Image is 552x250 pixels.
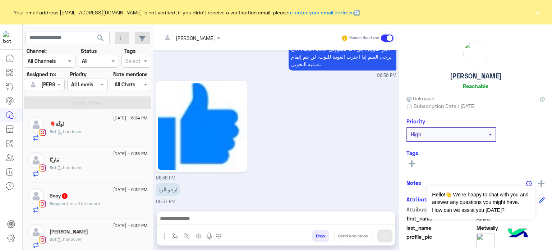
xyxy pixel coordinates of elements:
[414,102,476,110] span: Subscription Date : [DATE]
[463,83,488,89] h6: Reachable
[39,129,46,136] img: Instagram
[534,9,541,16] button: ×
[406,206,475,213] span: Attribute Name
[312,230,329,242] button: Drop
[39,164,46,172] img: Instagram
[113,150,147,157] span: [DATE] - 6:33 PM
[3,31,16,44] img: 919860931428189
[70,71,87,78] label: Priority
[50,157,59,163] h5: مَارِيّا
[92,32,110,47] button: search
[381,232,388,240] img: send message
[124,47,135,55] label: Tags
[477,224,545,232] span: Metwally
[205,232,213,241] img: send voice note
[24,96,151,109] button: Apply Filters
[27,47,47,55] label: Channel:
[288,9,354,15] a: re-enter your email address
[181,230,193,242] button: Trigger scenario
[196,233,202,239] img: create order
[160,232,169,241] img: send attachment
[56,236,82,242] span: : handover
[14,9,360,16] span: Your email address [EMAIL_ADDRESS][DOMAIN_NAME] is not verified, if you didn't receive a verifica...
[96,34,105,42] span: search
[289,43,396,71] p: 8/9/2025, 6:36 PM
[505,221,530,246] img: hulul-logo.png
[56,165,82,170] span: : handover
[39,200,46,208] img: Instagram
[27,71,56,78] label: Assigned to:
[377,72,396,79] span: 06:36 PM
[50,165,56,170] span: Bot
[62,193,68,199] span: 1
[184,233,190,239] img: Trigger scenario
[406,224,475,232] span: last_name
[56,129,82,134] span: : handover
[172,233,178,239] img: select flow
[124,57,141,66] div: Select
[81,47,97,55] label: Status
[28,188,44,204] img: defaultAdmin.png
[450,72,502,80] h5: [PERSON_NAME]
[158,83,245,170] img: 39178562_1505197616293642_5411344281094848512_n.png
[156,199,175,204] span: 06:37 PM
[50,201,59,206] span: Bosy
[216,233,222,239] img: make a call
[50,236,56,242] span: Bot
[334,230,372,242] button: Send and close
[28,117,44,133] img: defaultAdmin.png
[50,193,68,199] h5: Bosy
[349,35,379,41] small: Human Handover
[50,229,88,235] h5: Haneen Nasser
[464,42,488,66] img: picture
[113,222,147,229] span: [DATE] - 6:32 PM
[156,183,180,196] p: 8/9/2025, 6:37 PM
[156,175,175,181] span: 06:36 PM
[50,121,64,127] h5: نُونَّة🎈
[538,180,544,187] img: add
[28,224,44,240] img: defaultAdmin.png
[113,115,147,121] span: [DATE] - 6:34 PM
[169,230,181,242] button: select flow
[193,230,205,242] button: create order
[406,95,434,102] span: Unknown
[406,150,545,156] h6: Tags
[113,71,147,78] label: Note mentions
[406,196,432,203] h6: Attributes
[50,129,56,134] span: Bot
[406,233,475,250] span: profile_pic
[406,215,475,222] span: first_name
[39,236,46,244] img: Instagram
[427,186,535,219] span: Hello!👋 We're happy to chat with you and answer any questions you might have. How can we assist y...
[59,201,100,206] span: sent an attachment
[113,186,147,193] span: [DATE] - 6:32 PM
[28,79,38,90] img: defaultAdmin.png
[406,179,421,186] h6: Notes
[406,118,425,124] h6: Priority
[28,152,44,168] img: defaultAdmin.png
